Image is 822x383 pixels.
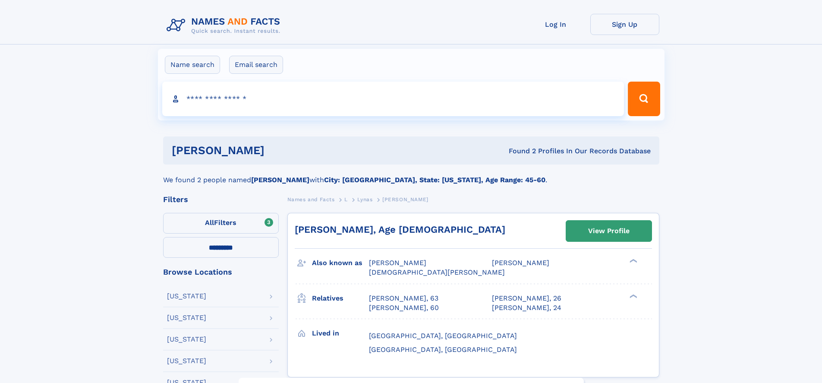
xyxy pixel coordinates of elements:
[357,196,372,203] span: Lynas
[369,332,517,340] span: [GEOGRAPHIC_DATA], [GEOGRAPHIC_DATA]
[521,14,590,35] a: Log In
[627,258,638,264] div: ❯
[163,213,279,234] label: Filters
[628,82,660,116] button: Search Button
[357,194,372,205] a: Lynas
[344,194,348,205] a: L
[163,268,279,276] div: Browse Locations
[369,303,439,313] a: [PERSON_NAME], 60
[312,291,369,306] h3: Relatives
[369,294,438,303] a: [PERSON_NAME], 63
[369,268,505,276] span: [DEMOGRAPHIC_DATA][PERSON_NAME]
[588,221,630,241] div: View Profile
[590,14,659,35] a: Sign Up
[369,259,426,267] span: [PERSON_NAME]
[492,303,561,313] a: [PERSON_NAME], 24
[172,145,387,156] h1: [PERSON_NAME]
[287,194,335,205] a: Names and Facts
[165,56,220,74] label: Name search
[163,14,287,37] img: Logo Names and Facts
[344,196,348,203] span: L
[382,196,428,203] span: [PERSON_NAME]
[324,176,545,184] b: City: [GEOGRAPHIC_DATA], State: [US_STATE], Age Range: 45-60
[251,176,309,184] b: [PERSON_NAME]
[167,336,206,343] div: [US_STATE]
[167,314,206,321] div: [US_STATE]
[369,345,517,354] span: [GEOGRAPHIC_DATA], [GEOGRAPHIC_DATA]
[387,146,651,156] div: Found 2 Profiles In Our Records Database
[167,358,206,364] div: [US_STATE]
[162,82,624,116] input: search input
[492,259,549,267] span: [PERSON_NAME]
[566,221,652,241] a: View Profile
[312,326,369,341] h3: Lived in
[163,165,659,185] div: We found 2 people named with .
[295,224,505,235] a: [PERSON_NAME], Age [DEMOGRAPHIC_DATA]
[205,218,214,227] span: All
[492,294,561,303] a: [PERSON_NAME], 26
[229,56,283,74] label: Email search
[167,293,206,300] div: [US_STATE]
[312,256,369,270] h3: Also known as
[627,293,638,299] div: ❯
[163,196,279,203] div: Filters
